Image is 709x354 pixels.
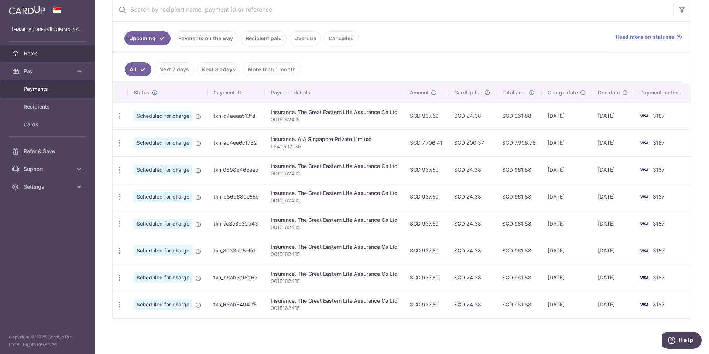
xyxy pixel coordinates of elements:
td: SGD 937.50 [404,291,448,318]
div: Insurance. The Great Eastern Life Assurance Co Ltd [271,270,398,278]
td: txn_7c3c8c32b43 [208,210,265,237]
span: 3187 [653,220,665,227]
span: Cards [24,121,72,128]
td: [DATE] [592,237,634,264]
span: Home [24,50,72,57]
a: Payments on the way [174,31,238,45]
span: 3187 [653,301,665,307]
th: Payment details [265,83,404,102]
p: 0015162415 [271,251,398,258]
span: 3187 [653,113,665,119]
td: [DATE] [542,237,592,264]
td: SGD 961.88 [496,210,542,237]
td: SGD 24.38 [448,210,496,237]
span: Amount [410,89,429,96]
td: [DATE] [592,102,634,129]
span: Support [24,165,72,173]
span: 3187 [653,247,665,254]
div: Insurance. AIA Singapore Private Limited [271,135,398,143]
span: Payments [24,85,72,93]
td: [DATE] [542,291,592,318]
td: SGD 937.50 [404,264,448,291]
td: txn_d86b680e55b [208,183,265,210]
td: [DATE] [542,129,592,156]
span: Scheduled for charge [134,165,192,175]
td: [DATE] [592,291,634,318]
a: Upcoming [124,31,171,45]
td: txn_d4aeaa513fd [208,102,265,129]
span: Scheduled for charge [134,245,192,256]
td: [DATE] [592,264,634,291]
a: Cancelled [324,31,359,45]
img: Bank Card [637,219,651,228]
th: Payment ID [208,83,265,102]
span: Total amt. [502,89,527,96]
span: Settings [24,183,72,190]
td: SGD 961.88 [496,237,542,264]
span: CardUp fee [454,89,482,96]
div: Insurance. The Great Eastern Life Assurance Co Ltd [271,109,398,116]
td: SGD 200.37 [448,129,496,156]
td: [DATE] [542,183,592,210]
img: Bank Card [637,165,651,174]
td: txn_63bb84941f5 [208,291,265,318]
td: [DATE] [542,156,592,183]
span: 3187 [653,140,665,146]
img: Bank Card [637,138,651,147]
th: Payment method [634,83,691,102]
td: SGD 961.88 [496,264,542,291]
div: Insurance. The Great Eastern Life Assurance Co Ltd [271,243,398,251]
td: SGD 7,906.78 [496,129,542,156]
div: Insurance. The Great Eastern Life Assurance Co Ltd [271,216,398,224]
td: [DATE] [542,264,592,291]
a: More than 1 month [243,62,301,76]
td: SGD 7,706.41 [404,129,448,156]
a: Next 30 days [197,62,240,76]
p: [EMAIL_ADDRESS][DOMAIN_NAME] [12,26,83,33]
img: Bank Card [637,246,651,255]
td: txn_8033a05effd [208,237,265,264]
td: [DATE] [542,210,592,237]
a: All [125,62,151,76]
span: 3187 [653,193,665,200]
span: 3187 [653,274,665,281]
td: SGD 24.38 [448,102,496,129]
span: Scheduled for charge [134,192,192,202]
td: txn_06983465aab [208,156,265,183]
td: SGD 937.50 [404,102,448,129]
p: 0015162415 [271,116,398,123]
td: SGD 24.38 [448,237,496,264]
span: Refer & Save [24,148,72,155]
p: 0015162415 [271,224,398,231]
span: Scheduled for charge [134,272,192,283]
a: Overdue [290,31,321,45]
td: SGD 937.50 [404,183,448,210]
td: SGD 937.50 [404,237,448,264]
span: Charge date [548,89,578,96]
td: SGD 24.38 [448,183,496,210]
p: 0015162415 [271,170,398,177]
img: Bank Card [637,300,651,309]
p: 0015162415 [271,305,398,312]
td: [DATE] [592,156,634,183]
iframe: Opens a widget where you can find more information [662,332,702,350]
span: Scheduled for charge [134,111,192,121]
span: Status [134,89,150,96]
td: txn_b6ab3a18263 [208,264,265,291]
img: Bank Card [637,111,651,120]
td: SGD 961.88 [496,156,542,183]
span: Scheduled for charge [134,219,192,229]
span: Read more on statuses [616,33,675,41]
p: 0015162415 [271,278,398,285]
span: Scheduled for charge [134,299,192,310]
td: SGD 937.50 [404,210,448,237]
td: SGD 24.38 [448,156,496,183]
p: L542597136 [271,143,398,150]
a: Recipient paid [241,31,287,45]
td: txn_ad4ee6c1732 [208,129,265,156]
span: 3187 [653,166,665,173]
td: SGD 24.38 [448,291,496,318]
td: [DATE] [592,129,634,156]
img: Bank Card [637,192,651,201]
